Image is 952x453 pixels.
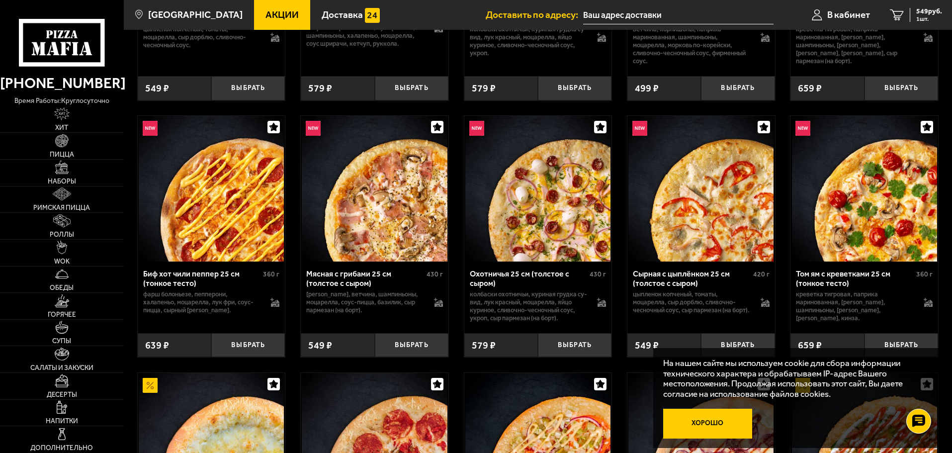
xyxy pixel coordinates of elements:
span: Супы [52,338,71,345]
a: НовинкаТом ям с креветками 25 см (тонкое тесто) [790,116,938,261]
button: Хорошо [663,409,753,439]
span: 549 ₽ [308,339,332,351]
img: Охотничья 25 см (толстое с сыром) [465,116,610,261]
p: На нашем сайте мы используем cookie для сбора информации технического характера и обрабатываем IP... [663,358,923,399]
img: Новинка [143,121,158,136]
img: Новинка [306,121,321,136]
img: Новинка [469,121,484,136]
span: 549 ₽ [635,339,659,351]
span: Дополнительно [30,445,93,452]
a: НовинкаСырная с цыплёнком 25 см (толстое с сыром) [627,116,775,261]
span: 579 ₽ [308,82,332,94]
img: Новинка [632,121,647,136]
button: Выбрать [701,333,775,358]
span: Напитки [46,418,78,425]
button: Выбрать [375,333,448,358]
button: Выбрать [701,76,775,100]
span: 639 ₽ [145,339,169,351]
span: 430 г [590,270,606,278]
button: Выбрать [865,333,938,358]
button: Выбрать [538,76,611,100]
img: 15daf4d41897b9f0e9f617042186c801.svg [365,8,380,23]
img: Мясная с грибами 25 см (толстое с сыром) [302,116,447,261]
span: Салаты и закуски [30,364,93,371]
a: НовинкаМясная с грибами 25 см (толстое с сыром) [301,116,448,261]
div: Охотничья 25 см (толстое с сыром) [470,269,588,288]
div: Биф хот чили пеппер 25 см (тонкое тесто) [143,269,261,288]
p: колбаски охотничьи, куриная грудка су-вид, лук красный, моцарелла, яйцо куриное, сливочно-чесночн... [470,25,588,57]
span: 360 г [916,270,933,278]
span: Обеды [50,284,74,291]
div: Сырная с цыплёнком 25 см (толстое с сыром) [633,269,751,288]
span: Римская пицца [33,204,90,211]
span: [GEOGRAPHIC_DATA] [148,10,243,19]
p: колбаски Охотничьи, пепперони, паприка маринованная, лук красный, шампиньоны, халапеньо, моцарелл... [306,16,424,48]
span: 1 шт. [916,16,942,22]
a: НовинкаБиф хот чили пеппер 25 см (тонкое тесто) [138,116,285,261]
span: Акции [265,10,299,19]
button: Выбрать [211,76,285,100]
span: Роллы [50,231,74,238]
span: 499 ₽ [635,82,659,94]
a: НовинкаОхотничья 25 см (толстое с сыром) [464,116,612,261]
p: фарш болоньезе, пепперони, халапеньо, моцарелла, лук фри, соус-пицца, сырный [PERSON_NAME]. [143,290,261,314]
p: цыпленок копченый, томаты, моцарелла, сыр дорблю, сливочно-чесночный соус. [143,25,261,49]
img: Биф хот чили пеппер 25 см (тонкое тесто) [139,116,284,261]
p: ветчина, корнишоны, паприка маринованная, шампиньоны, моцарелла, морковь по-корейски, сливочно-че... [633,25,751,65]
p: креветка тигровая, паприка маринованная, [PERSON_NAME], шампиньоны, [PERSON_NAME], [PERSON_NAME],... [796,25,914,65]
img: Том ям с креветками 25 см (тонкое тесто) [792,116,937,261]
span: В кабинет [827,10,870,19]
div: Том ям с креветками 25 см (тонкое тесто) [796,269,914,288]
span: 659 ₽ [798,339,822,351]
p: цыпленок копченый, томаты, моцарелла, сыр дорблю, сливочно-чесночный соус, сыр пармезан (на борт). [633,290,751,314]
img: Сырная с цыплёнком 25 см (толстое с сыром) [628,116,774,261]
span: Пицца [50,151,74,158]
span: Десерты [47,391,77,398]
p: колбаски охотничьи, куриная грудка су-вид, лук красный, моцарелла, яйцо куриное, сливочно-чесночн... [470,290,588,322]
span: 360 г [263,270,279,278]
button: Выбрать [538,333,611,358]
p: креветка тигровая, паприка маринованная, [PERSON_NAME], шампиньоны, [PERSON_NAME], [PERSON_NAME],... [796,290,914,322]
input: Ваш адрес доставки [583,6,774,24]
span: Доставка [322,10,363,19]
p: [PERSON_NAME], ветчина, шампиньоны, моцарелла, соус-пицца, базилик, сыр пармезан (на борт). [306,290,424,314]
span: 579 ₽ [472,82,496,94]
span: Наборы [48,178,76,185]
img: Акционный [143,378,158,393]
span: 579 ₽ [472,339,496,351]
img: Новинка [795,121,810,136]
span: 430 г [427,270,443,278]
button: Выбрать [211,333,285,358]
span: Хит [55,124,68,131]
span: 549 руб. [916,8,942,15]
span: 420 г [753,270,770,278]
span: WOK [54,258,70,265]
span: 659 ₽ [798,82,822,94]
span: Горячее [48,311,76,318]
span: Доставить по адресу: [486,10,583,19]
button: Выбрать [865,76,938,100]
div: Мясная с грибами 25 см (толстое с сыром) [306,269,424,288]
button: Выбрать [375,76,448,100]
span: 549 ₽ [145,82,169,94]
